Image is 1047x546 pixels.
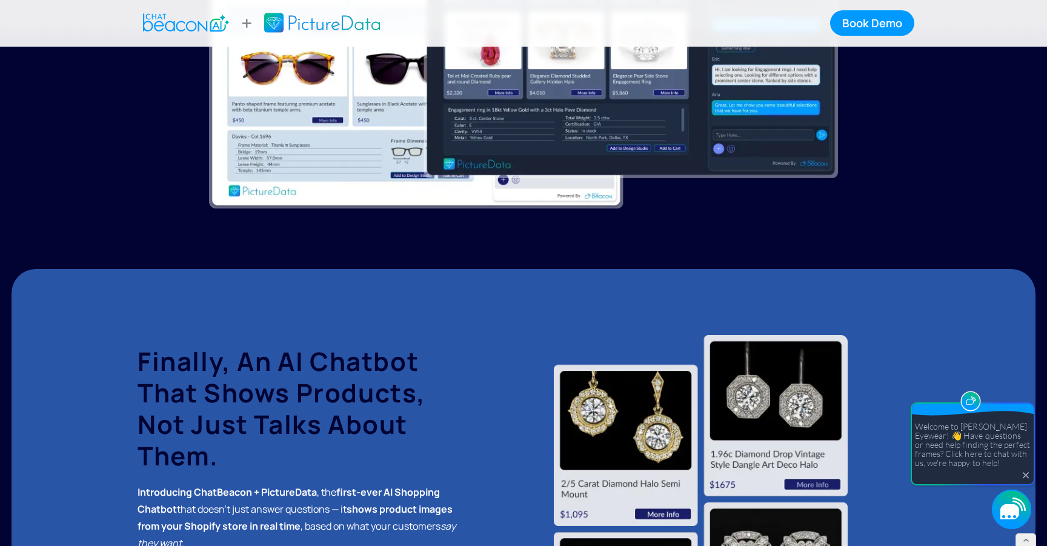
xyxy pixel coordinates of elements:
[138,485,317,499] strong: Introducing ChatBeacon + PictureData
[830,10,914,36] a: Book Demo
[241,10,252,36] span: +
[842,15,902,31] div: Book Demo
[138,345,470,471] h2: Finally, an AI Chatbot That Shows Products, Not Just Talks About Them.
[133,8,387,38] a: home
